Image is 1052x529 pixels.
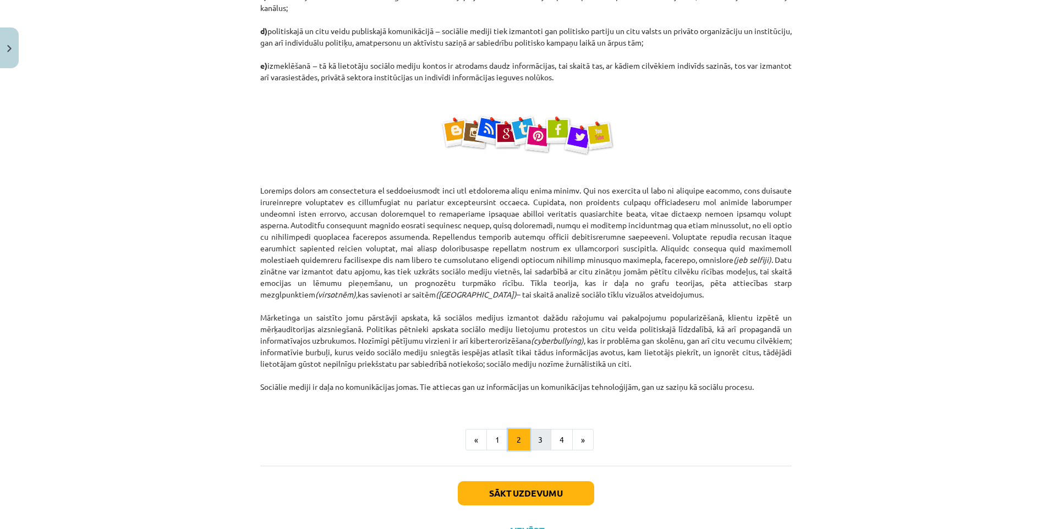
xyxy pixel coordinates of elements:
p: Loremips dolors am consectetura el seddoeiusmodt inci utl etdolorema aliqu enima minimv. Qui nos ... [260,185,792,404]
button: « [465,429,487,451]
em: (virsotnēm), [315,289,358,299]
em: ([GEOGRAPHIC_DATA]) [436,289,517,299]
button: 3 [529,429,551,451]
button: 4 [551,429,573,451]
strong: e) [260,60,267,70]
img: icon-close-lesson-0947bae3869378f0d4975bcd49f059093ad1ed9edebbc8119c70593378902aed.svg [7,45,12,52]
button: Sākt uzdevumu [458,481,594,505]
button: 1 [486,429,508,451]
nav: Page navigation example [260,429,792,451]
button: » [572,429,594,451]
em: (cyberbullying) [531,335,584,345]
em: (jeb selfiji) [733,255,771,264]
button: 2 [508,429,530,451]
strong: d) [260,26,267,36]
